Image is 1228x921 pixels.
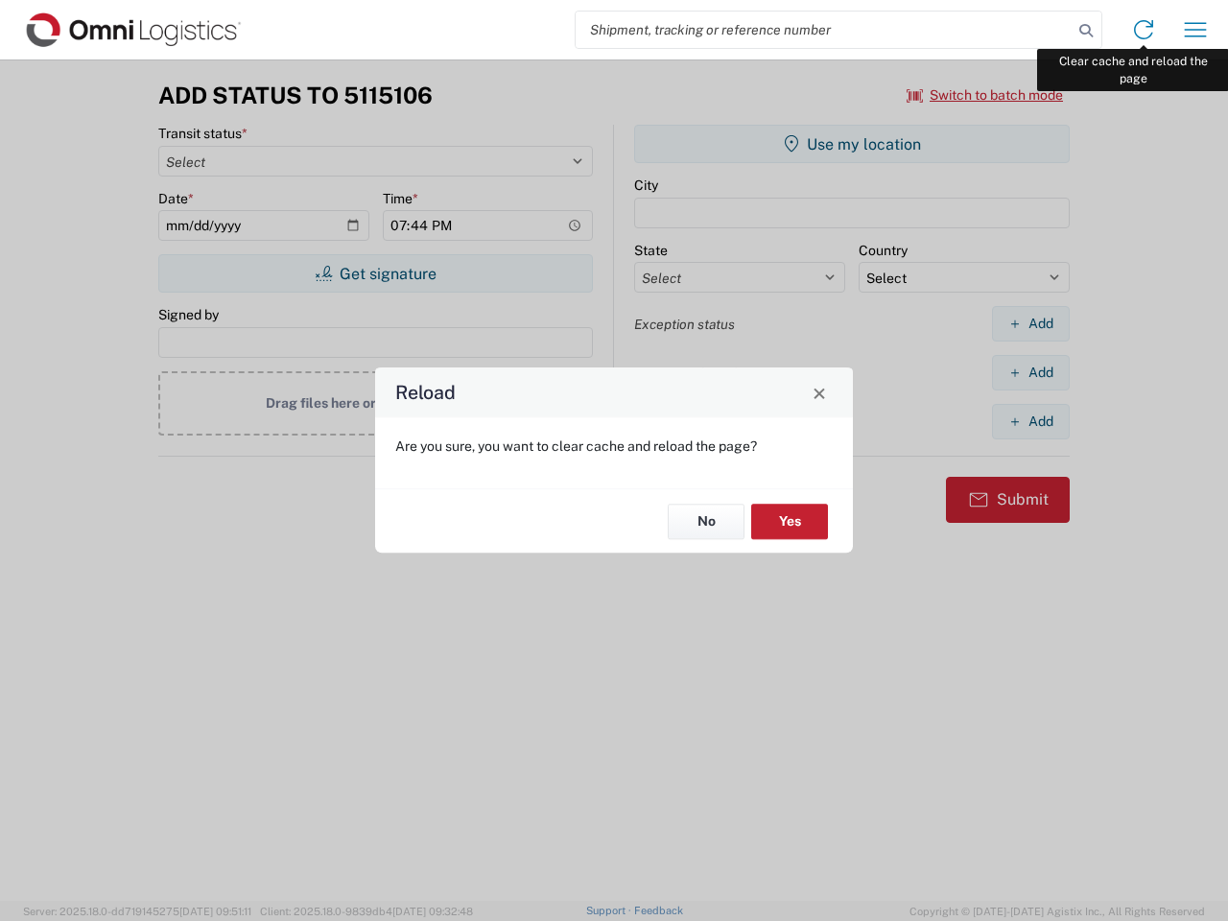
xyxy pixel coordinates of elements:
input: Shipment, tracking or reference number [576,12,1073,48]
p: Are you sure, you want to clear cache and reload the page? [395,437,833,455]
h4: Reload [395,379,456,407]
button: Yes [751,504,828,539]
button: No [668,504,744,539]
button: Close [806,379,833,406]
